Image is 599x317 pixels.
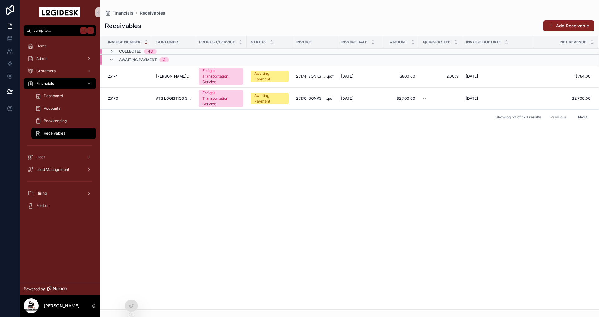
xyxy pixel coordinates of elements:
[466,74,478,79] span: [DATE]
[560,40,586,45] span: Net Revenue
[24,25,96,36] button: Jump to...K
[156,74,191,79] a: [PERSON_NAME] COMPANY INC.
[341,96,353,101] span: [DATE]
[20,283,100,295] a: Powered by
[251,71,289,82] a: Awaiting Payment
[31,90,96,102] a: Dashboard
[495,115,541,120] span: Showing 50 of 173 results
[296,40,312,45] span: Invoice
[199,90,243,107] a: Freight Transportation Service
[31,115,96,127] a: Bookkeeping
[341,74,353,79] span: [DATE]
[327,74,334,79] span: .pdf
[36,191,47,196] span: Hiring
[466,74,530,79] a: [DATE]
[119,57,157,62] span: Awaiting Payment
[296,74,327,79] span: 25174-SONKS-Carrier-Invoice---CHR-Load-530209453
[36,69,56,74] span: Customers
[24,65,96,77] a: Customers
[119,49,142,54] span: Collected
[36,203,49,208] span: Folders
[108,96,118,101] span: 25170
[202,90,239,107] div: Freight Transportation Service
[24,286,45,291] span: Powered by
[24,41,96,52] a: Home
[254,71,285,82] div: Awaiting Payment
[33,28,78,33] span: Jump to...
[24,188,96,199] a: Hiring
[202,68,239,85] div: Freight Transportation Service
[388,96,415,101] a: $2,700.00
[24,151,96,163] a: Fleet
[31,128,96,139] a: Receivables
[466,40,501,45] span: Invoice Due Date
[423,96,426,101] span: --
[327,96,334,101] span: .pdf
[36,81,54,86] span: Financials
[251,40,266,45] span: Status
[534,74,591,79] a: $784.00
[20,36,100,219] div: scrollable content
[388,74,415,79] a: $800.00
[466,96,530,101] a: [DATE]
[423,74,458,79] a: 2.00%
[341,96,380,101] a: [DATE]
[466,96,478,101] span: [DATE]
[543,20,594,31] button: Add Receivable
[341,74,380,79] a: [DATE]
[105,22,141,30] h1: Receivables
[44,106,60,111] span: Accounts
[44,131,65,136] span: Receivables
[296,96,327,101] span: 25170-SONKS-Carrier-Invoice---SUREWAY-Load-9908076
[24,200,96,211] a: Folders
[39,7,80,17] img: App logo
[296,74,334,79] a: 25174-SONKS-Carrier-Invoice---CHR-Load-530209453.pdf
[199,68,243,85] a: Freight Transportation Service
[36,56,47,61] span: Admin
[108,40,140,45] span: Invoice Number
[574,112,591,122] button: Next
[24,164,96,175] a: Load Management
[251,93,289,104] a: Awaiting Payment
[105,10,134,16] a: Financials
[24,78,96,89] a: Financials
[156,96,191,101] a: ATS LOGISTICS SERVICES, INC. DBA SUREWAY TRANSPORTATION COMPANY & [PERSON_NAME] SPECIALIZED LOGIS...
[44,94,63,98] span: Dashboard
[199,40,235,45] span: Product/Service
[423,40,450,45] span: Quickpay Fee
[24,53,96,64] a: Admin
[254,93,285,104] div: Awaiting Payment
[390,40,407,45] span: Amount
[341,40,367,45] span: Invoice Date
[108,74,149,79] a: 25174
[423,96,458,101] a: --
[296,96,334,101] a: 25170-SONKS-Carrier-Invoice---SUREWAY-Load-9908076.pdf
[534,96,591,101] a: $2,700.00
[36,155,45,160] span: Fleet
[140,10,165,16] a: Receivables
[163,57,165,62] div: 2
[88,28,93,33] span: K
[112,10,134,16] span: Financials
[31,103,96,114] a: Accounts
[44,303,80,309] p: [PERSON_NAME]
[44,118,67,123] span: Bookkeeping
[148,49,153,54] div: 48
[36,44,47,49] span: Home
[156,40,178,45] span: Customer
[108,74,118,79] span: 25174
[36,167,69,172] span: Load Management
[108,96,149,101] a: 25170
